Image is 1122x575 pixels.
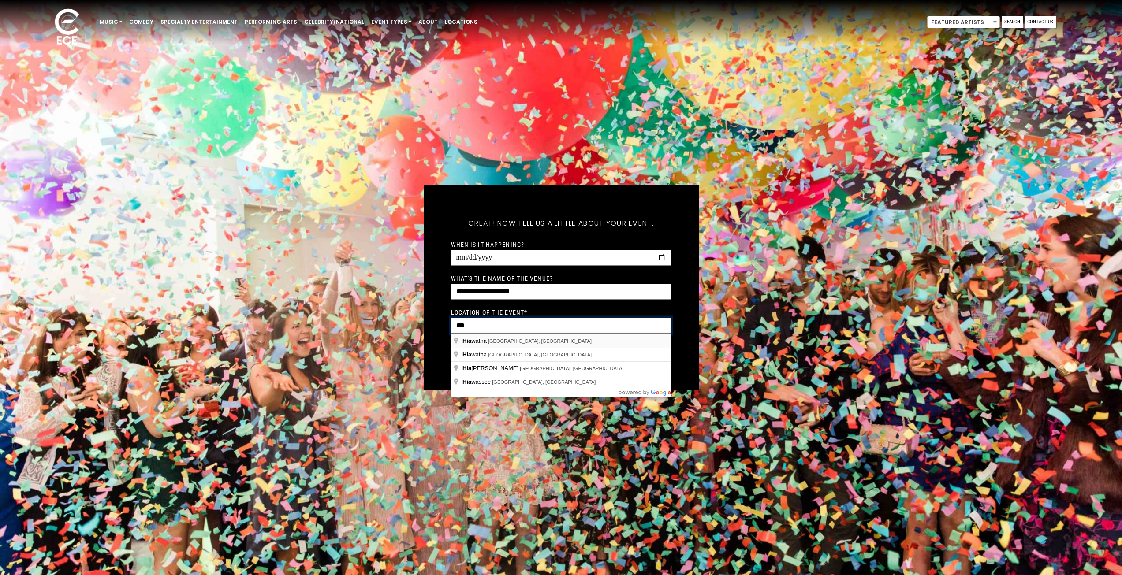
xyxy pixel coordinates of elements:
label: When is it happening? [451,240,525,248]
span: Hia [462,365,471,371]
span: Hia [462,378,471,385]
a: Comedy [126,15,157,30]
a: Event Types [368,15,415,30]
span: [GEOGRAPHIC_DATA], [GEOGRAPHIC_DATA] [520,366,623,371]
span: watha [462,351,488,358]
a: Celebrity/National [301,15,368,30]
img: ece_new_logo_whitev2-1.png [45,6,89,49]
label: What's the name of the venue? [451,274,553,282]
a: Performing Arts [241,15,301,30]
span: Hia [462,351,471,358]
span: watha [462,338,488,344]
a: About [415,15,441,30]
h5: Great! Now tell us a little about your event. [451,207,671,239]
label: Location of the event [451,308,528,316]
span: Featured Artists [927,16,1000,28]
a: Locations [441,15,481,30]
span: Hia [462,338,471,344]
a: Contact Us [1025,16,1056,28]
span: wassee [462,378,492,385]
a: Music [96,15,126,30]
span: [GEOGRAPHIC_DATA], [GEOGRAPHIC_DATA] [492,379,596,385]
span: [GEOGRAPHIC_DATA], [GEOGRAPHIC_DATA] [488,338,592,344]
span: [GEOGRAPHIC_DATA], [GEOGRAPHIC_DATA] [488,352,592,357]
span: [PERSON_NAME] [462,365,520,371]
a: Specialty Entertainment [157,15,241,30]
span: Featured Artists [928,16,999,29]
a: Search [1002,16,1023,28]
